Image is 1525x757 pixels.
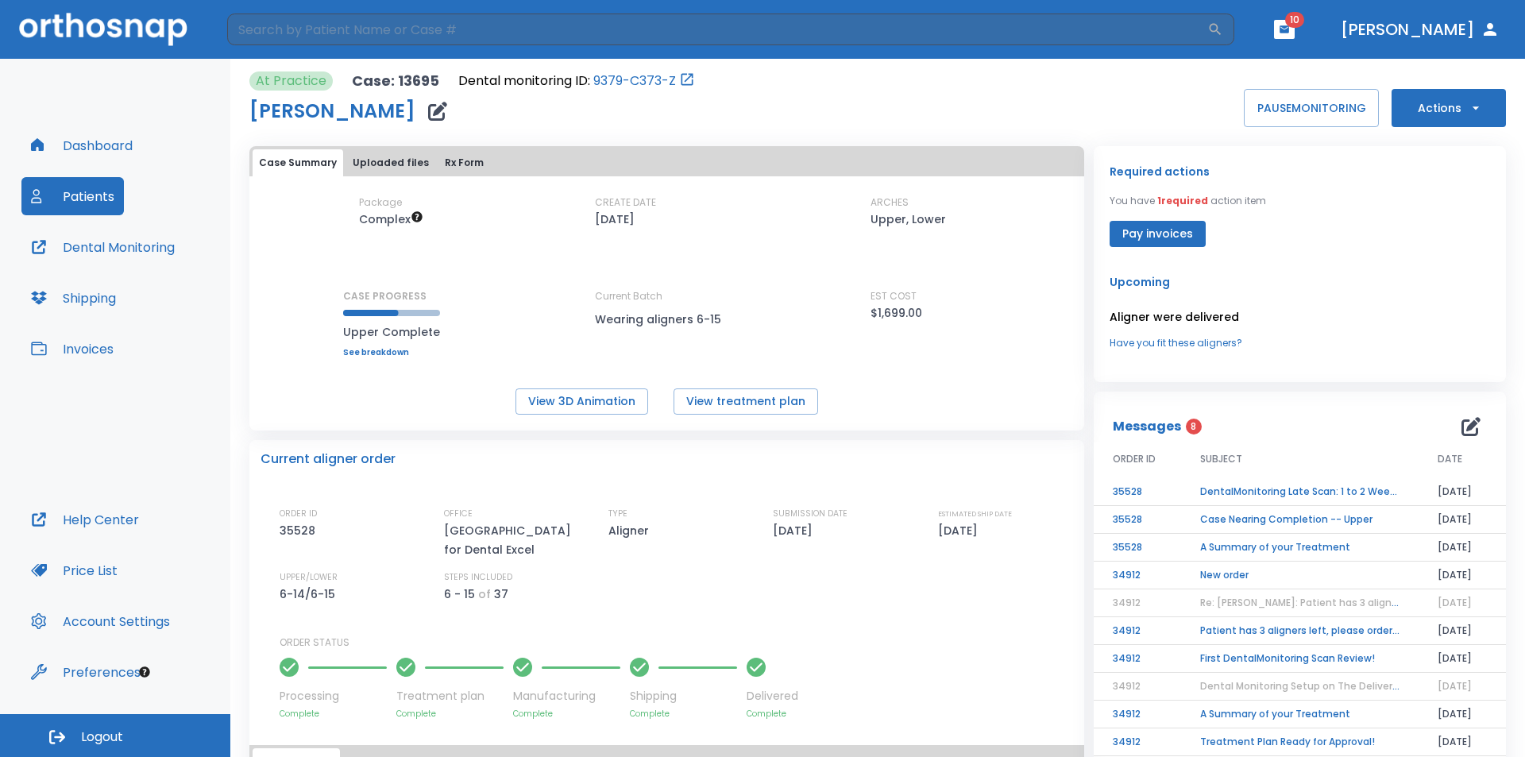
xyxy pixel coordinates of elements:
button: Preferences [21,653,150,691]
span: DATE [1438,452,1462,466]
p: EST COST [871,289,917,303]
td: 34912 [1094,728,1181,756]
span: [DATE] [1438,596,1472,609]
div: Open patient in dental monitoring portal [458,71,695,91]
td: [DATE] [1419,701,1506,728]
p: ORDER ID [280,507,317,521]
span: Up to 50 Steps (100 aligners) [359,211,423,227]
button: Pay invoices [1110,221,1206,247]
button: View 3D Animation [515,388,648,415]
p: [DATE] [773,521,818,540]
span: 1 required [1157,194,1208,207]
span: ORDER ID [1113,452,1156,466]
p: [DATE] [938,521,983,540]
p: ORDER STATUS [280,635,1073,650]
p: CASE PROGRESS [343,289,440,303]
td: 35528 [1094,478,1181,506]
p: [GEOGRAPHIC_DATA] for Dental Excel [444,521,579,559]
p: OFFICE [444,507,473,521]
a: Invoices [21,330,123,368]
td: 35528 [1094,506,1181,534]
p: ESTIMATED SHIP DATE [938,507,1012,521]
td: Patient has 3 aligners left, please order next set! [1181,617,1419,645]
button: Actions [1392,89,1506,127]
td: Treatment Plan Ready for Approval! [1181,728,1419,756]
td: [DATE] [1419,562,1506,589]
button: Dashboard [21,126,142,164]
span: 34912 [1113,596,1141,609]
p: Aligner were delivered [1110,307,1490,326]
p: Upper Complete [343,322,440,342]
p: Current Batch [595,289,738,303]
td: [DATE] [1419,478,1506,506]
p: Package [359,195,402,210]
h1: [PERSON_NAME] [249,102,415,121]
p: Complete [396,708,504,720]
p: UPPER/LOWER [280,570,338,585]
button: Patients [21,177,124,215]
p: CREATE DATE [595,195,656,210]
span: 8 [1186,419,1202,435]
td: [DATE] [1419,728,1506,756]
td: Case Nearing Completion -- Upper [1181,506,1419,534]
p: Manufacturing [513,688,620,705]
p: Aligner [608,521,654,540]
p: 6 - 15 [444,585,475,604]
td: A Summary of your Treatment [1181,534,1419,562]
td: [DATE] [1419,645,1506,673]
p: Messages [1113,417,1181,436]
p: 6-14/6-15 [280,585,341,604]
button: Dental Monitoring [21,228,184,266]
p: Delivered [747,688,798,705]
p: SUBMISSION DATE [773,507,847,521]
button: Case Summary [253,149,343,176]
p: 37 [494,585,508,604]
span: Dental Monitoring Setup on The Delivery Day [1200,679,1419,693]
img: Orthosnap [19,13,187,45]
span: 34912 [1113,679,1141,693]
p: Upper, Lower [871,210,946,229]
td: 34912 [1094,562,1181,589]
p: Complete [513,708,620,720]
p: At Practice [256,71,326,91]
td: 34912 [1094,617,1181,645]
td: 34912 [1094,645,1181,673]
p: Complete [630,708,737,720]
p: You have action item [1110,194,1266,208]
a: 9379-C373-Z [593,71,676,91]
p: Dental monitoring ID: [458,71,590,91]
button: Price List [21,551,127,589]
span: Logout [81,728,123,746]
p: ARCHES [871,195,909,210]
p: Treatment plan [396,688,504,705]
a: See breakdown [343,348,440,357]
p: [DATE] [595,210,635,229]
button: Account Settings [21,602,180,640]
div: Tooltip anchor [137,665,152,679]
span: SUBJECT [1200,452,1242,466]
button: View treatment plan [674,388,818,415]
td: First DentalMonitoring Scan Review! [1181,645,1419,673]
p: STEPS INCLUDED [444,570,512,585]
p: Wearing aligners 6-15 [595,310,738,329]
button: Help Center [21,500,149,539]
div: tabs [253,149,1081,176]
span: 10 [1285,12,1304,28]
button: [PERSON_NAME] [1334,15,1506,44]
p: of [478,585,491,604]
button: Shipping [21,279,125,317]
p: Complete [747,708,798,720]
input: Search by Patient Name or Case # [227,14,1207,45]
p: 35528 [280,521,321,540]
p: Processing [280,688,387,705]
td: 34912 [1094,701,1181,728]
td: New order [1181,562,1419,589]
